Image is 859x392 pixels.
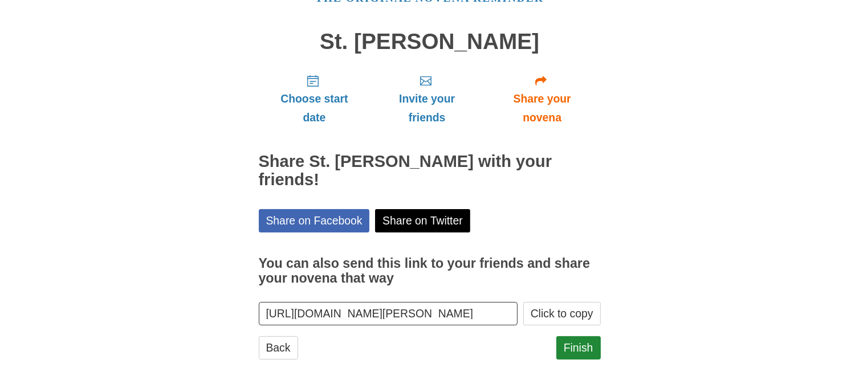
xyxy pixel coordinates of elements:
[375,209,470,232] a: Share on Twitter
[523,302,601,325] button: Click to copy
[259,209,370,232] a: Share on Facebook
[259,30,601,54] h1: St. [PERSON_NAME]
[259,65,371,133] a: Choose start date
[370,65,483,133] a: Invite your friends
[259,256,601,285] h3: You can also send this link to your friends and share your novena that way
[381,89,472,127] span: Invite your friends
[495,89,589,127] span: Share your novena
[556,336,601,360] a: Finish
[484,65,601,133] a: Share your novena
[259,153,601,189] h2: Share St. [PERSON_NAME] with your friends!
[259,336,298,360] a: Back
[270,89,359,127] span: Choose start date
